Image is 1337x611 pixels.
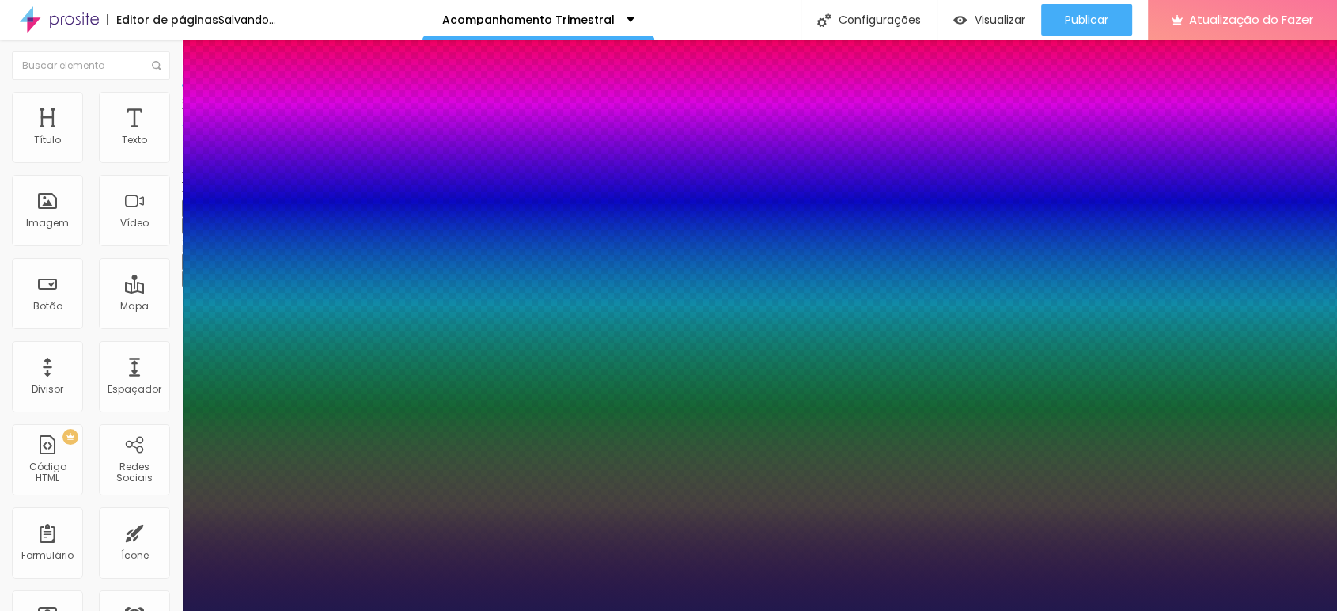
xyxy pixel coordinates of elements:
img: Ícone [817,13,831,27]
font: Publicar [1065,12,1108,28]
font: Botão [33,299,62,313]
font: Divisor [32,382,63,396]
font: Acompanhamento Trimestral [442,12,615,28]
font: Visualizar [975,12,1025,28]
font: Mapa [120,299,149,313]
font: Formulário [21,548,74,562]
font: Redes Sociais [116,460,153,484]
div: Salvando... [218,14,276,25]
font: Atualização do Fazer [1189,11,1313,28]
font: Editor de páginas [116,12,218,28]
img: Ícone [152,61,161,70]
input: Buscar elemento [12,51,170,80]
font: Configurações [839,12,921,28]
font: Imagem [26,216,69,230]
button: Publicar [1041,4,1132,36]
font: Código HTML [29,460,66,484]
font: Ícone [121,548,149,562]
font: Espaçador [108,382,161,396]
img: view-1.svg [953,13,967,27]
font: Vídeo [120,216,149,230]
font: Título [34,133,61,146]
font: Texto [122,133,147,146]
button: Visualizar [937,4,1041,36]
